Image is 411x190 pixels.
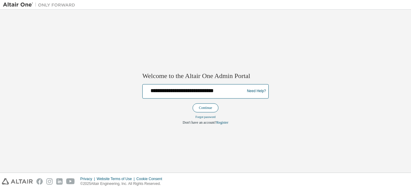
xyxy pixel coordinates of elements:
[247,91,266,92] a: Need Help?
[97,176,136,181] div: Website Terms of Use
[142,72,269,80] h2: Welcome to the Altair One Admin Portal
[80,176,97,181] div: Privacy
[80,181,166,186] p: © 2025 Altair Engineering, Inc. All Rights Reserved.
[216,120,228,125] a: Register
[196,115,216,119] a: Forgot password
[3,2,78,8] img: Altair One
[193,103,218,112] button: Continue
[2,178,33,185] img: altair_logo.svg
[36,178,43,185] img: facebook.svg
[183,120,216,125] span: Don't have an account?
[56,178,63,185] img: linkedin.svg
[46,178,53,185] img: instagram.svg
[136,176,165,181] div: Cookie Consent
[66,178,75,185] img: youtube.svg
